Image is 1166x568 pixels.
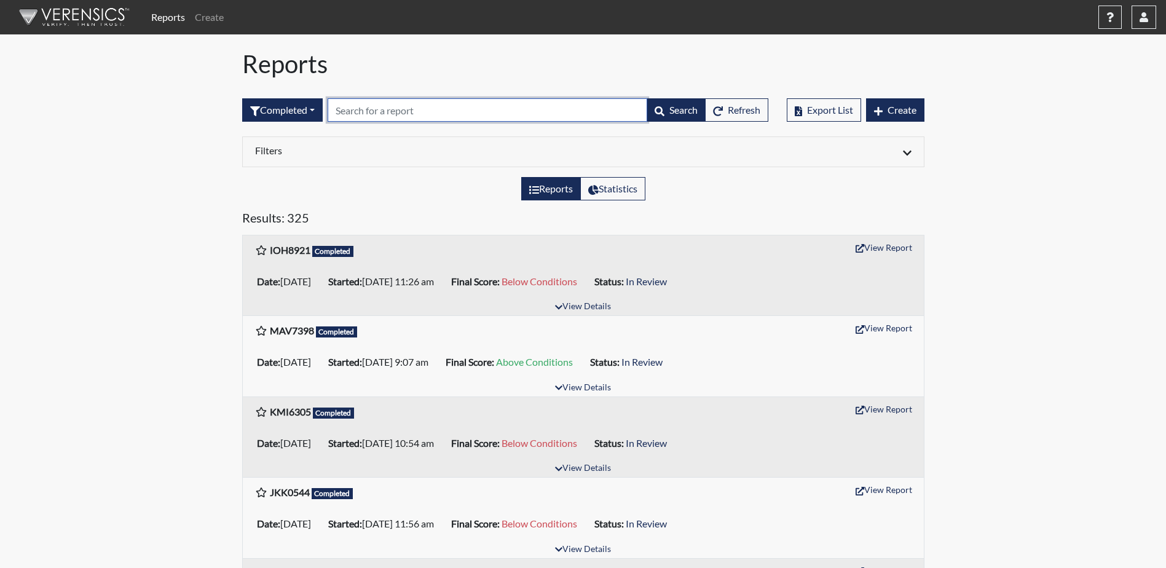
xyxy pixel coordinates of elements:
[850,318,918,337] button: View Report
[323,352,441,372] li: [DATE] 9:07 am
[328,275,362,287] b: Started:
[550,542,616,558] button: View Details
[328,437,362,449] b: Started:
[451,518,500,529] b: Final Score:
[146,5,190,30] a: Reports
[850,238,918,257] button: View Report
[550,380,616,396] button: View Details
[252,352,323,372] li: [DATE]
[451,437,500,449] b: Final Score:
[242,210,924,230] h5: Results: 325
[270,244,310,256] b: IOH8921
[313,408,355,419] span: Completed
[626,437,667,449] span: In Review
[594,518,624,529] b: Status:
[312,488,353,499] span: Completed
[807,104,853,116] span: Export List
[257,437,280,449] b: Date:
[850,400,918,419] button: View Report
[888,104,916,116] span: Create
[257,356,280,368] b: Date:
[252,272,323,291] li: [DATE]
[242,49,924,79] h1: Reports
[594,437,624,449] b: Status:
[502,518,577,529] span: Below Conditions
[316,326,358,337] span: Completed
[270,486,310,498] b: JKK0544
[257,275,280,287] b: Date:
[323,514,446,534] li: [DATE] 11:56 am
[850,480,918,499] button: View Report
[255,144,574,156] h6: Filters
[728,104,760,116] span: Refresh
[550,460,616,477] button: View Details
[252,514,323,534] li: [DATE]
[252,433,323,453] li: [DATE]
[502,275,577,287] span: Below Conditions
[451,275,500,287] b: Final Score:
[626,518,667,529] span: In Review
[242,98,323,122] div: Filter by interview status
[502,437,577,449] span: Below Conditions
[328,98,647,122] input: Search by Registration ID, Interview Number, or Investigation Name.
[590,356,620,368] b: Status:
[323,272,446,291] li: [DATE] 11:26 am
[496,356,573,368] span: Above Conditions
[580,177,645,200] label: View statistics about completed interviews
[270,325,314,336] b: MAV7398
[328,518,362,529] b: Started:
[328,356,362,368] b: Started:
[323,433,446,453] li: [DATE] 10:54 am
[446,356,494,368] b: Final Score:
[242,98,323,122] button: Completed
[550,299,616,315] button: View Details
[257,518,280,529] b: Date:
[594,275,624,287] b: Status:
[312,246,354,257] span: Completed
[705,98,768,122] button: Refresh
[669,104,698,116] span: Search
[787,98,861,122] button: Export List
[866,98,924,122] button: Create
[626,275,667,287] span: In Review
[621,356,663,368] span: In Review
[270,406,311,417] b: KMI6305
[190,5,229,30] a: Create
[246,144,921,159] div: Click to expand/collapse filters
[521,177,581,200] label: View the list of reports
[647,98,706,122] button: Search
